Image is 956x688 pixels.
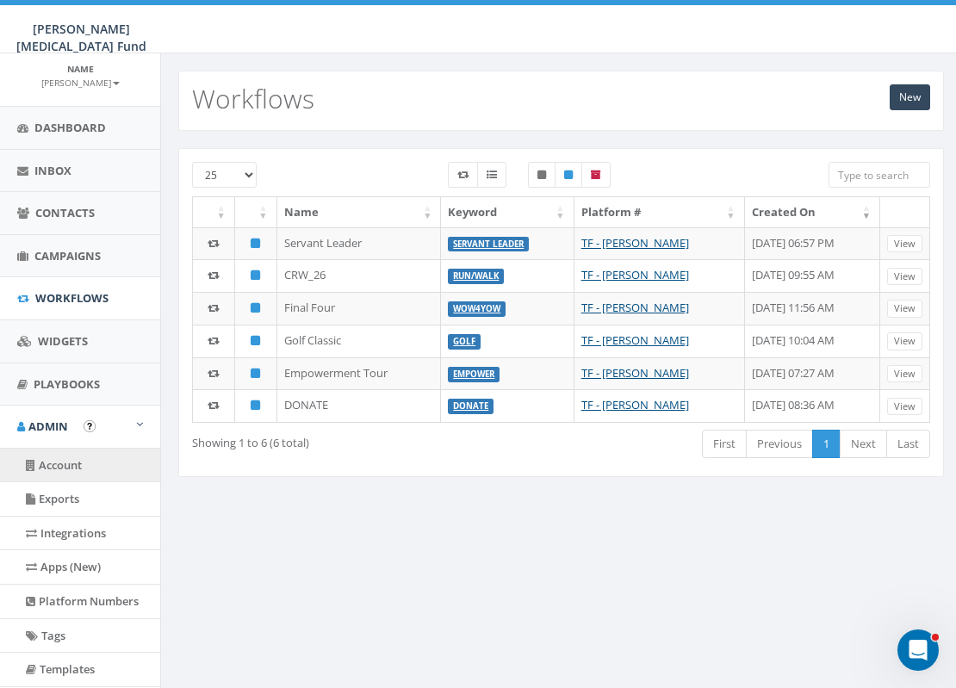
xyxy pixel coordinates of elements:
a: TF - [PERSON_NAME] [581,332,689,348]
i: Published [251,302,260,313]
a: TF - [PERSON_NAME] [581,365,689,381]
th: Name: activate to sort column ascending [277,197,442,227]
a: Next [840,430,887,458]
td: [DATE] 08:36 AM [745,389,880,422]
td: [DATE] 10:04 AM [745,325,880,357]
i: Published [251,270,260,281]
td: [DATE] 06:57 PM [745,227,880,260]
td: CRW_26 [277,259,442,292]
label: Menu [477,162,506,188]
a: View [887,235,922,253]
a: TF - [PERSON_NAME] [581,300,689,315]
th: Platform #: activate to sort column ascending [574,197,745,227]
a: DONATE [453,400,488,412]
span: Inbox [34,163,71,178]
a: First [702,430,747,458]
label: Workflow [448,162,478,188]
a: EMPOWER [453,369,494,380]
span: Contacts [35,205,95,220]
td: [DATE] 11:56 AM [745,292,880,325]
a: Servant Leader [453,239,524,250]
button: Open In-App Guide [84,420,96,432]
a: TF - [PERSON_NAME] [581,267,689,282]
small: Name [67,63,94,75]
span: Playbooks [34,376,100,392]
a: TF - [PERSON_NAME] [581,235,689,251]
div: Showing 1 to 6 (6 total) [192,428,485,451]
i: Published [251,335,260,346]
label: Published [555,162,582,188]
a: 1 [812,430,841,458]
a: New [890,84,930,110]
i: Published [251,238,260,249]
a: TF - [PERSON_NAME] [581,397,689,412]
i: Published [251,400,260,411]
a: Previous [746,430,813,458]
a: [PERSON_NAME] [41,74,120,90]
span: Workflows [35,290,109,306]
td: Servant Leader [277,227,442,260]
td: Golf Classic [277,325,442,357]
th: : activate to sort column ascending [193,197,235,227]
iframe: Intercom live chat [897,629,939,671]
a: View [887,332,922,350]
a: View [887,300,922,318]
a: View [887,268,922,286]
td: Empowerment Tour [277,357,442,390]
td: [DATE] 07:27 AM [745,357,880,390]
label: Unpublished [528,162,556,188]
span: Dashboard [34,120,106,135]
th: Created On: activate to sort column ascending [745,197,880,227]
td: Final Four [277,292,442,325]
a: View [887,365,922,383]
a: Wow4Yow [453,303,500,314]
a: Golf [453,336,475,347]
a: RUN/WALK [453,270,499,282]
small: [PERSON_NAME] [41,77,120,89]
span: Widgets [38,333,88,349]
a: View [887,398,922,416]
span: Admin [28,418,68,434]
td: [DATE] 09:55 AM [745,259,880,292]
th: Keyword: activate to sort column ascending [441,197,574,227]
input: Type to search [829,162,930,188]
i: Published [251,368,260,379]
span: [PERSON_NAME] [MEDICAL_DATA] Fund [16,21,146,54]
th: : activate to sort column ascending [235,197,277,227]
h2: Workflows [192,84,314,113]
span: Campaigns [34,248,101,263]
td: DONATE [277,389,442,422]
label: Archived [581,162,611,188]
a: Last [886,430,930,458]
